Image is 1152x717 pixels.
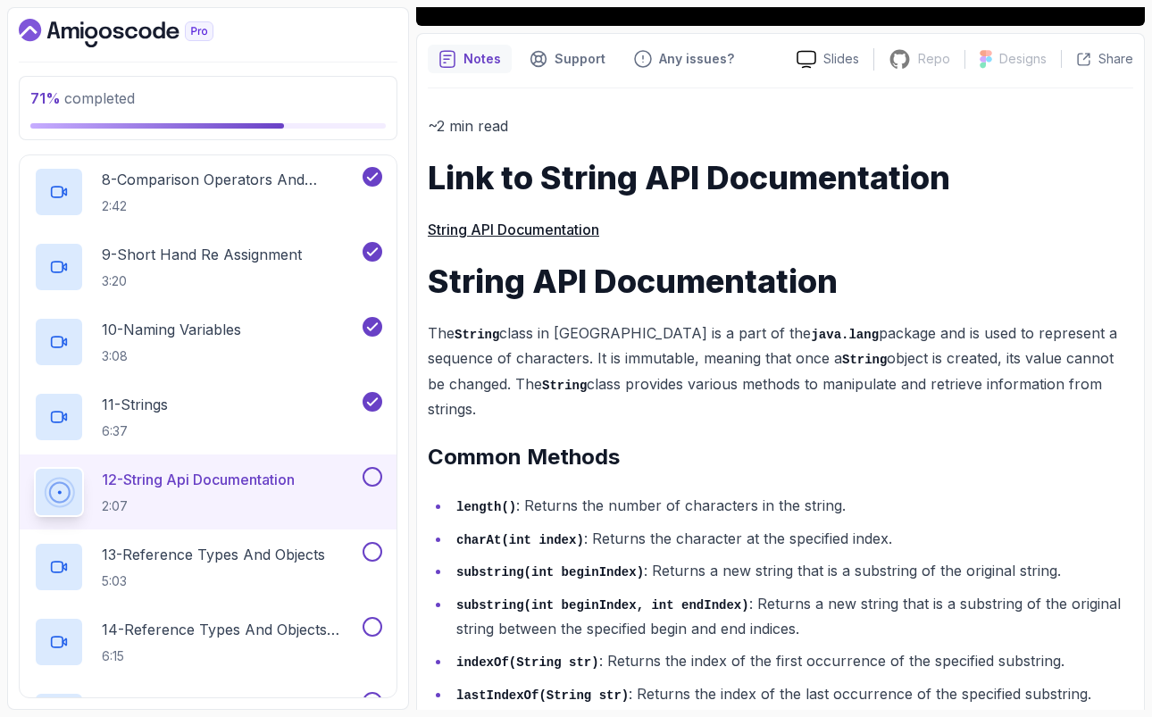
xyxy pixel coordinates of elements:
[455,328,499,342] code: String
[102,197,359,215] p: 2:42
[428,443,1133,471] h2: Common Methods
[451,591,1133,642] li: : Returns a new string that is a substring of the original string between the specified begin and...
[555,50,605,68] p: Support
[623,45,745,73] button: Feedback button
[811,328,879,342] code: java.lang
[34,542,382,592] button: 13-Reference Types And Objects5:03
[102,647,359,665] p: 6:15
[659,50,734,68] p: Any issues?
[102,544,325,565] p: 13 - Reference Types And Objects
[823,50,859,68] p: Slides
[456,688,629,703] code: lastIndexOf(String str)
[918,50,950,68] p: Repo
[782,50,873,69] a: Slides
[428,45,512,73] button: notes button
[34,317,382,367] button: 10-Naming Variables3:08
[34,392,382,442] button: 11-Strings6:37
[34,167,382,217] button: 8-Comparison Operators and Booleans2:42
[456,565,644,579] code: substring(int beginIndex)
[102,572,325,590] p: 5:03
[102,694,322,715] p: 15 - Pass Py Value With Primitives
[542,379,587,393] code: String
[102,319,241,340] p: 10 - Naming Variables
[428,263,1133,299] h1: String API Documentation
[456,533,584,547] code: charAt(int index)
[1098,50,1133,68] p: Share
[451,681,1133,707] li: : Returns the index of the last occurrence of the specified substring.
[102,347,241,365] p: 3:08
[519,45,616,73] button: Support button
[456,500,516,514] code: length()
[428,221,599,238] a: String API Documentation
[451,558,1133,584] li: : Returns a new string that is a substring of the original string.
[30,89,61,107] span: 71 %
[463,50,501,68] p: Notes
[30,89,135,107] span: completed
[19,19,255,47] a: Dashboard
[451,493,1133,519] li: : Returns the number of characters in the string.
[102,619,359,640] p: 14 - Reference Types And Objects Diferences
[102,497,295,515] p: 2:07
[451,526,1133,552] li: : Returns the character at the specified index.
[428,321,1133,422] p: The class in [GEOGRAPHIC_DATA] is a part of the package and is used to represent a sequence of ch...
[102,169,359,190] p: 8 - Comparison Operators and Booleans
[34,617,382,667] button: 14-Reference Types And Objects Diferences6:15
[102,272,302,290] p: 3:20
[999,50,1047,68] p: Designs
[842,353,887,367] code: String
[456,598,749,613] code: substring(int beginIndex, int endIndex)
[102,422,168,440] p: 6:37
[34,242,382,292] button: 9-Short Hand Re Assignment3:20
[451,648,1133,674] li: : Returns the index of the first occurrence of the specified substring.
[102,244,302,265] p: 9 - Short Hand Re Assignment
[456,655,599,670] code: indexOf(String str)
[34,467,382,517] button: 12-String Api Documentation2:07
[102,394,168,415] p: 11 - Strings
[102,469,295,490] p: 12 - String Api Documentation
[1061,50,1133,68] button: Share
[428,113,1133,138] p: ~2 min read
[428,160,1133,196] h1: Link to String API Documentation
